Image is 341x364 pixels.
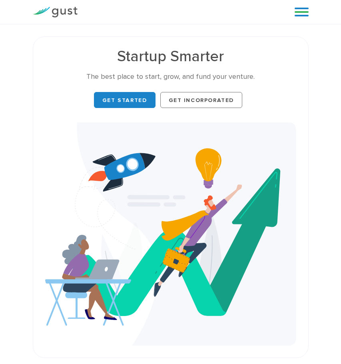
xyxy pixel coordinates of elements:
img: Gust Logo [33,7,78,18]
h1: Startup Smarter [45,49,296,64]
a: Get Incorporated [160,92,243,108]
img: Startup Smarter Hero [45,122,296,346]
a: Get Started [94,92,156,108]
div: The best place to start, grow, and fund your venture. [45,72,296,82]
